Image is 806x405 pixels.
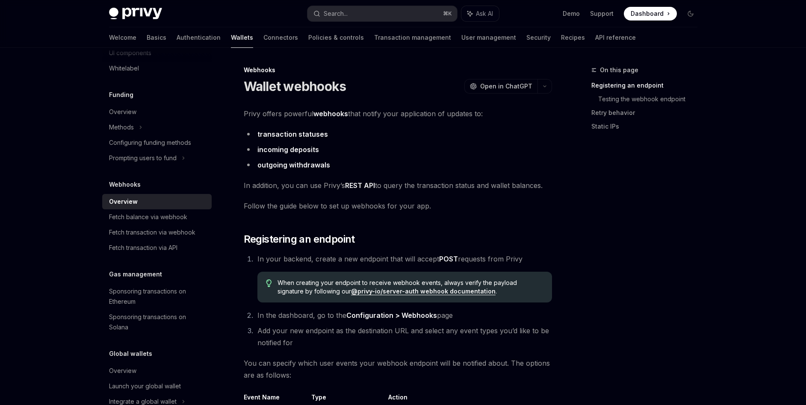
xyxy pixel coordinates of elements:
a: @privy-io/server-auth webhook documentation [351,288,496,295]
span: Privy offers powerful that notify your application of updates to: [244,108,552,120]
h5: Webhooks [109,179,141,190]
a: Static IPs [591,120,704,133]
a: Transaction management [374,27,451,48]
div: Overview [109,197,138,207]
a: Testing the webhook endpoint [598,92,704,106]
span: ⌘ K [443,10,452,17]
div: Configuring funding methods [109,138,191,148]
span: Dashboard [631,9,664,18]
span: Ask AI [476,9,493,18]
div: Fetch transaction via API [109,243,177,253]
div: Fetch transaction via webhook [109,227,195,238]
a: Fetch transaction via API [102,240,212,255]
img: dark logo [109,8,162,20]
a: Fetch transaction via webhook [102,225,212,240]
div: Fetch balance via webhook [109,212,187,222]
a: incoming deposits [257,145,319,154]
a: Overview [102,363,212,379]
a: Basics [147,27,166,48]
a: Registering an endpoint [591,79,704,92]
a: Overview [102,104,212,120]
h1: Wallet webhooks [244,79,346,94]
span: You can specify which user events your webhook endpoint will be notified about. The options are a... [244,357,552,381]
span: When creating your endpoint to receive webhook events, always verify the payload signature by fol... [278,279,543,296]
a: User management [461,27,516,48]
span: Registering an endpoint [244,232,355,246]
a: Support [590,9,614,18]
a: Wallets [231,27,253,48]
svg: Tip [266,279,272,287]
div: Overview [109,366,136,376]
strong: Configuration > Webhooks [346,311,437,320]
a: Dashboard [624,7,677,21]
a: Connectors [263,27,298,48]
a: Authentication [177,27,221,48]
h5: Funding [109,90,133,100]
span: On this page [600,65,638,75]
a: Overview [102,194,212,209]
a: API reference [595,27,636,48]
a: Whitelabel [102,61,212,76]
div: Webhooks [244,66,552,74]
a: Configuring funding methods [102,135,212,150]
div: Whitelabel [109,63,139,73]
a: Policies & controls [308,27,364,48]
strong: webhooks [313,109,348,118]
a: REST API [345,181,375,190]
span: Open in ChatGPT [480,82,532,91]
div: Sponsoring transactions on Ethereum [109,286,207,307]
span: Add your new endpoint as the destination URL and select any event types you’d like to be notified... [257,326,549,347]
div: Launch your global wallet [109,381,181,391]
div: Methods [109,122,134,132]
span: In your backend, create a new endpoint that will accept requests from Privy [257,255,523,263]
div: Prompting users to fund [109,153,177,163]
button: Toggle dark mode [684,7,697,21]
button: Open in ChatGPT [464,79,537,94]
a: Demo [563,9,580,18]
a: Launch your global wallet [102,379,212,394]
a: outgoing withdrawals [257,161,330,170]
a: Sponsoring transactions on Solana [102,309,212,335]
div: Search... [324,9,348,19]
button: Search...⌘K [307,6,457,21]
strong: POST [439,255,458,263]
a: Recipes [561,27,585,48]
div: Overview [109,107,136,117]
h5: Global wallets [109,349,152,359]
span: In addition, you can use Privy’s to query the transaction status and wallet balances. [244,179,552,191]
span: Follow the guide below to set up webhooks for your app. [244,200,552,212]
span: In the dashboard, go to the page [257,311,453,320]
a: transaction statuses [257,130,328,139]
div: Sponsoring transactions on Solana [109,312,207,332]
h5: Gas management [109,269,162,279]
a: Fetch balance via webhook [102,209,212,225]
a: Security [526,27,551,48]
a: Welcome [109,27,136,48]
a: Retry behavior [591,106,704,120]
a: Sponsoring transactions on Ethereum [102,284,212,309]
button: Ask AI [461,6,499,21]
